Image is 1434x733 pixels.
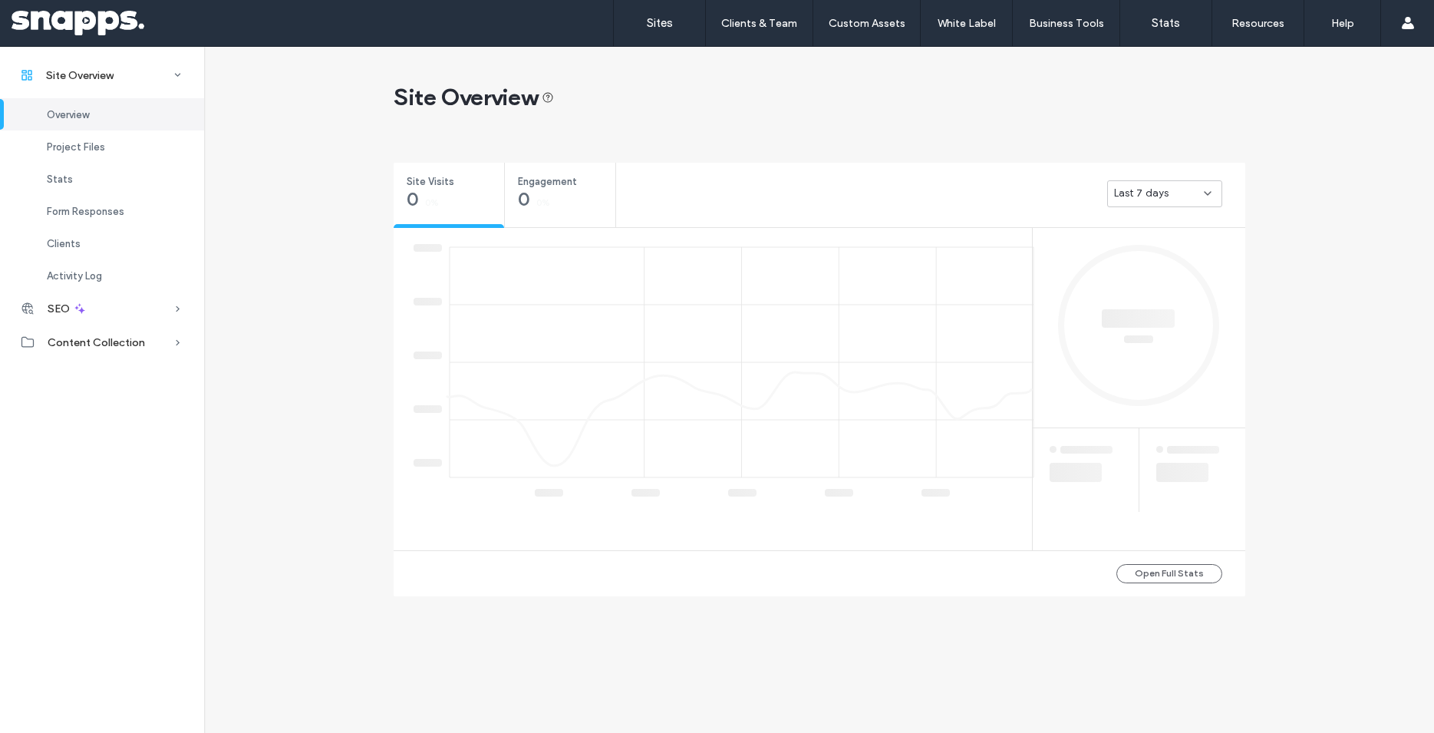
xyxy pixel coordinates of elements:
[425,195,439,210] span: 0%
[921,489,950,497] span: ‌
[1060,446,1113,454] span: ‌
[728,489,757,497] span: ‌
[1050,463,1102,482] span: ‌
[921,488,950,500] div: ‌
[48,302,70,315] span: SEO
[535,489,563,497] span: ‌
[414,352,442,359] span: ‌
[518,192,529,207] span: 0
[414,405,442,413] span: ‌
[47,141,105,153] span: Project Files
[414,244,442,252] span: ‌
[35,11,66,25] span: Help
[414,243,429,266] div: ‌
[47,173,73,185] span: Stats
[518,174,592,190] span: Engagement
[1231,17,1284,30] label: Resources
[536,195,550,210] span: 0%
[414,459,442,467] span: ‌
[825,488,853,500] div: ‌
[407,174,481,190] span: Site Visits
[1156,446,1163,453] span: ‌
[1029,17,1104,30] label: Business Tools
[394,82,554,113] span: Site Overview
[938,17,996,30] label: White Label
[721,17,797,30] label: Clients & Team
[407,192,418,207] span: 0
[47,109,89,121] span: Overview
[1167,446,1219,454] span: ‌
[728,488,757,500] div: ‌
[46,69,114,82] span: Site Overview
[1331,17,1354,30] label: Help
[47,206,124,217] span: Form Responses
[414,351,429,374] div: ‌
[829,17,905,30] label: Custom Assets
[1124,335,1153,346] div: ‌
[414,298,442,305] span: ‌
[47,270,102,282] span: Activity Log
[1114,186,1169,201] span: Last 7 days
[1050,446,1057,453] span: ‌
[1102,309,1175,328] span: ‌
[1102,309,1175,328] div: ‌
[631,488,660,500] div: ‌
[647,16,673,30] label: Sites
[1116,564,1222,583] button: Open Full Stats
[47,238,81,249] span: Clients
[535,488,563,500] div: ‌
[1156,463,1208,482] span: ‌
[1156,445,1163,457] div: ‌
[1152,16,1180,30] label: Stats
[825,489,853,497] span: ‌
[631,489,660,497] span: ‌
[48,336,145,349] span: Content Collection
[414,404,429,428] div: ‌
[1124,335,1153,343] span: ‌
[414,297,429,320] div: ‌
[1050,445,1057,457] div: ‌
[414,458,429,481] div: ‌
